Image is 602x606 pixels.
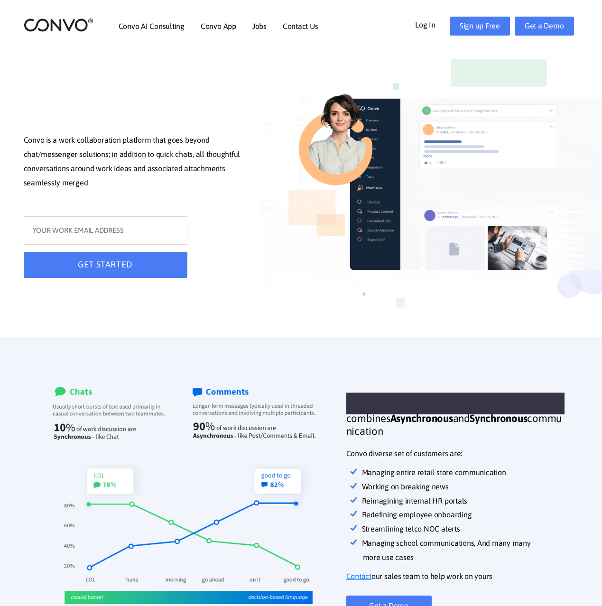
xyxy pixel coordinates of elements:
a: Log In [415,17,450,32]
p: our sales team to help work on yours [346,569,565,584]
li: Managing school communications, And many many more use cases [363,536,565,565]
a: Contact [346,569,371,584]
p: Convo diverse set of customers are: [346,447,565,461]
li: Redefining employee onboarding [363,508,565,522]
a: Convo AI Consulting [119,22,185,30]
li: Working on breaking news [363,480,565,494]
a: Contact Us [283,22,318,30]
a: Sign up Free [450,17,510,36]
strong: Asynchronous [390,412,453,424]
li: Reimagining internal HR portals [363,494,565,508]
strong: Synchronous [470,412,527,424]
span: WORK. SHARE. COLLABORATE [346,393,565,414]
input: YOUR WORK EMAIL ADDRESS [24,216,187,245]
u: Contact [346,572,371,580]
li: Managing entire retail store communication [363,466,565,480]
button: GET STARTED [24,252,187,278]
a: Jobs [252,22,267,30]
a: Convo App [201,22,236,30]
li: Streamlining telco NOC alerts [363,522,565,536]
p: Convo is a work collaboration platform that goes beyond chat/messenger solutions; in addition to ... [24,133,247,192]
img: logo_2.png [24,18,93,32]
a: Get a Demo [515,17,574,36]
h3: [PERSON_NAME]'s perfectly combines and communication [346,400,565,444]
